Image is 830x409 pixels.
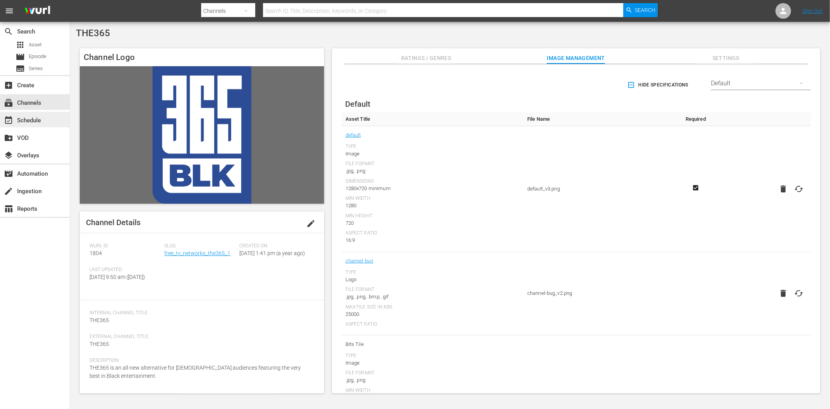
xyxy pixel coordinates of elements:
[346,353,519,359] div: Type
[29,65,43,72] span: Series
[29,41,42,49] span: Asset
[346,388,519,394] div: Min Width
[346,161,519,167] div: File Format
[346,310,519,318] div: 25000
[346,167,519,175] div: .jpg, .png
[89,250,102,256] span: 1804
[346,236,519,244] div: 16:9
[547,53,605,63] span: Image Management
[346,321,519,328] div: Aspect Ratio
[89,358,311,364] span: Description:
[346,202,519,210] div: 1280
[4,133,13,143] span: VOD
[345,99,370,109] span: Default
[4,204,13,213] span: Reports
[4,81,13,90] span: Create
[346,144,519,150] div: Type
[342,112,523,126] th: Asset Title
[80,66,324,204] img: THE365
[346,185,519,192] div: 1280x720 minimum
[397,53,455,63] span: Ratings / Genres
[677,112,715,126] th: Required
[4,27,13,36] span: Search
[165,250,231,256] a: free_tv_networks_the365_1
[523,112,677,126] th: File Name
[346,287,519,293] div: File Format
[86,218,140,227] span: Channel Details
[89,310,311,316] span: Internal Channel Title:
[523,126,677,252] td: default_v3.png
[711,72,811,94] div: Default
[16,52,25,62] span: Episode
[76,28,110,39] span: THE365
[346,376,519,384] div: .jpg, .png
[346,213,519,219] div: Min Height
[346,230,519,236] div: Aspect Ratio
[802,8,823,14] a: Sign Out
[623,3,658,17] button: Search
[346,304,519,310] div: Max File Size In Kbs
[346,270,519,276] div: Type
[346,219,519,227] div: 720
[4,169,13,178] span: Automation
[346,293,519,301] div: .jpg, .png, .bmp, .gif
[16,64,25,73] span: Series
[29,53,46,60] span: Episode
[80,48,324,66] h4: Channel Logo
[346,150,519,158] div: Image
[239,250,305,256] span: [DATE] 1:41 pm (a year ago)
[691,393,700,400] svg: Required
[89,334,311,340] span: External Channel Title:
[691,184,700,191] svg: Required
[16,40,25,49] span: Asset
[165,243,236,249] span: Slug:
[89,267,161,273] span: Last Updated:
[5,6,14,16] span: menu
[626,74,691,96] button: Hide Specifications
[239,243,311,249] span: Created On:
[4,151,13,160] span: Overlays
[346,359,519,367] div: Image
[4,116,13,125] span: Schedule
[635,3,656,17] span: Search
[629,81,688,89] span: Hide Specifications
[346,178,519,185] div: Dimensions
[89,365,301,379] span: THE365 is an all-new alternative for [DEMOGRAPHIC_DATA] audiences featuring the very best in Blac...
[89,274,145,280] span: [DATE] 9:50 am ([DATE])
[346,256,374,266] a: channel-bug
[89,317,109,323] span: THE365
[89,243,161,249] span: Wurl ID:
[89,341,109,347] span: THE365
[302,214,320,233] button: edit
[306,219,316,228] span: edit
[4,187,13,196] span: Ingestion
[346,339,519,349] span: Bits Tile
[697,53,755,63] span: Settings
[346,130,361,140] a: default
[346,394,519,402] div: 470
[4,98,13,108] span: Channels
[346,276,519,284] div: Logo
[346,196,519,202] div: Min Width
[523,252,677,335] td: channel-bug_v2.png
[346,370,519,376] div: File Format
[19,2,56,20] img: ans4CAIJ8jUAAAAAAAAAAAAAAAAAAAAAAAAgQb4GAAAAAAAAAAAAAAAAAAAAAAAAJMjXAAAAAAAAAAAAAAAAAAAAAAAAgAT5G...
